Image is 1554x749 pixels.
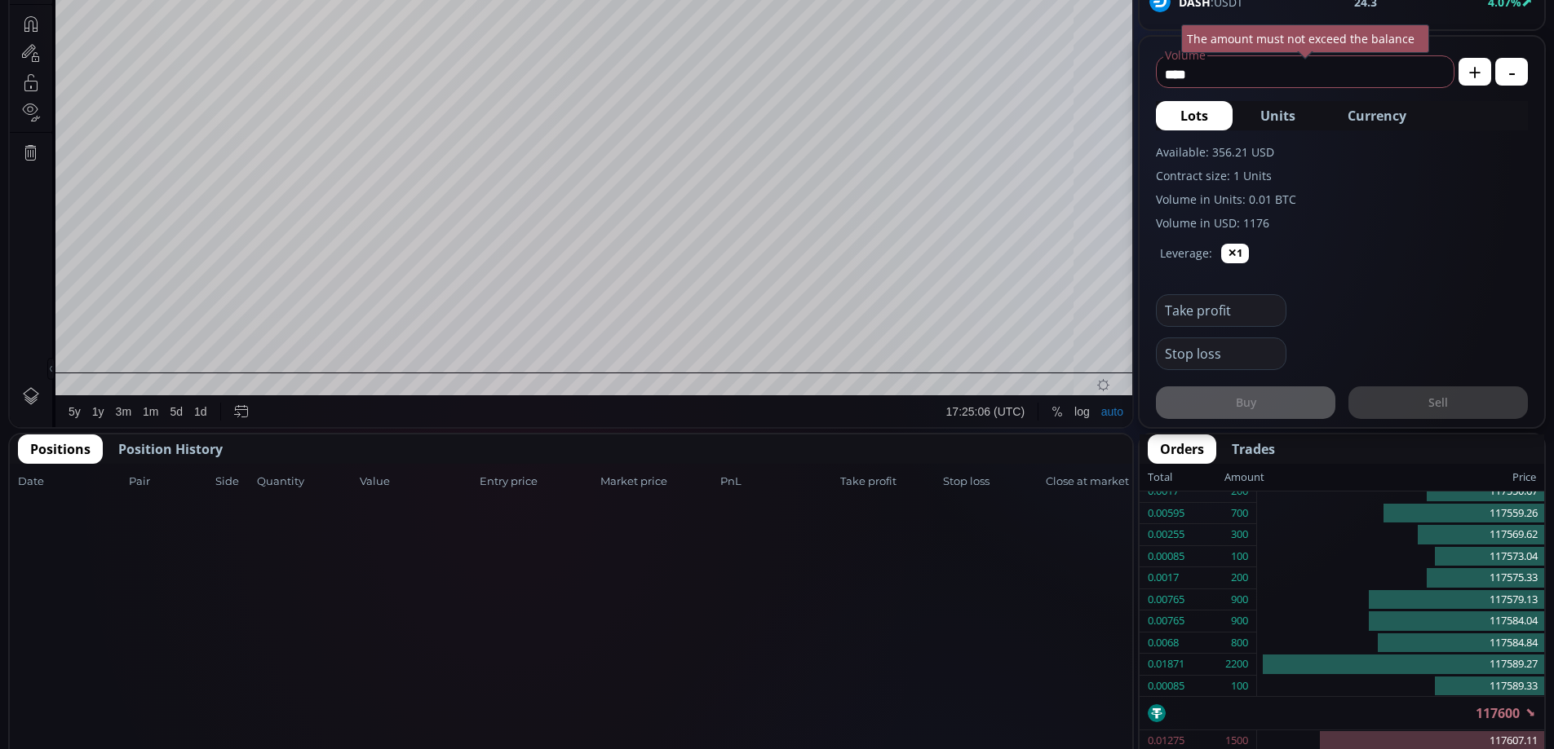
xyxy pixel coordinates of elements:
[1148,589,1184,610] div: 0.00765
[18,474,124,490] span: Date
[166,37,181,52] div: Market open
[1220,434,1287,464] button: Trades
[931,706,1021,737] button: 17:25:06 (UTC)
[1231,676,1248,697] div: 100
[204,40,254,52] div: 116447.60
[1257,676,1544,697] div: 117589.33
[1148,676,1184,697] div: 0.00085
[215,474,252,490] span: Side
[1160,439,1204,459] span: Orders
[1065,715,1080,728] div: log
[95,59,128,71] div: 9.195K
[480,474,595,490] span: Entry price
[1257,546,1544,568] div: 117573.04
[943,474,1041,490] span: Stop loss
[105,37,154,52] div: Bitcoin
[267,40,317,52] div: 117896.00
[1046,474,1124,490] span: Close at market
[1225,654,1248,675] div: 2200
[1148,434,1216,464] button: Orders
[1231,632,1248,654] div: 800
[219,706,245,737] div: Go to
[1221,244,1249,263] button: ✕1
[1148,567,1179,588] div: 0.0017
[30,439,91,459] span: Positions
[82,715,95,728] div: 1y
[1156,101,1233,130] button: Lots
[139,9,147,22] div: D
[1323,101,1431,130] button: Currency
[1086,706,1119,737] div: Toggle Auto Scale
[1231,546,1248,567] div: 100
[360,474,475,490] span: Value
[1257,654,1544,676] div: 117589.27
[936,715,1015,728] span: 17:25:06 (UTC)
[1257,567,1544,589] div: 117575.33
[1231,503,1248,524] div: 700
[1036,706,1059,737] div: Toggle Percentage
[304,9,354,22] div: Indicators
[720,474,835,490] span: PnL
[1231,610,1248,632] div: 900
[329,40,379,52] div: 116092.76
[1156,214,1528,231] label: Volume in USD: 1176
[133,715,148,728] div: 1m
[1257,589,1544,611] div: 117579.13
[184,715,197,728] div: 1d
[840,474,938,490] span: Take profit
[1264,467,1536,488] div: Price
[129,474,210,490] span: Pair
[1091,715,1113,728] div: auto
[194,40,203,52] div: O
[1059,706,1086,737] div: Toggle Log Scale
[447,40,538,52] div: +1152.41 (+0.99%)
[1224,467,1264,488] div: Amount
[1232,439,1275,459] span: Trades
[1257,481,1544,503] div: 117550.67
[1156,143,1528,161] label: Available: 356.21 USD
[106,434,235,464] button: Position History
[1148,654,1184,675] div: 0.01871
[1148,467,1224,488] div: Total
[1236,101,1320,130] button: Units
[322,40,329,52] div: L
[1257,632,1544,654] div: 117584.84
[1257,503,1544,525] div: 117559.26
[257,474,355,490] span: Quantity
[15,218,28,233] div: 
[18,434,103,464] button: Positions
[1148,524,1184,545] div: 0.00255
[1348,106,1406,126] span: Currency
[1181,24,1429,53] div: The amount must not exceed the balance
[59,715,71,728] div: 5y
[384,40,392,52] div: C
[1257,610,1544,632] div: 117584.04
[118,439,223,459] span: Position History
[1260,106,1295,126] span: Units
[259,40,267,52] div: H
[79,37,105,52] div: 1D
[1495,58,1528,86] button: -
[1231,567,1248,588] div: 200
[161,715,174,728] div: 5d
[106,715,122,728] div: 3m
[219,9,267,22] div: Compare
[1148,503,1184,524] div: 0.00595
[1160,245,1212,262] label: Leverage:
[392,40,442,52] div: 117600.00
[1231,589,1248,610] div: 900
[1459,58,1491,86] button: +
[1180,106,1208,126] span: Lots
[1231,524,1248,545] div: 300
[1156,167,1528,184] label: Contract size: 1 Units
[1148,546,1184,567] div: 0.00085
[1156,191,1528,208] label: Volume in Units: 0.01 BTC
[53,37,79,52] div: BTC
[1148,632,1179,654] div: 0.0068
[1148,610,1184,632] div: 0.00765
[600,474,715,490] span: Market price
[1257,524,1544,546] div: 117569.62
[53,59,88,71] div: Volume
[38,667,45,690] div: Hide Drawings Toolbar
[1140,697,1544,729] div: 117600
